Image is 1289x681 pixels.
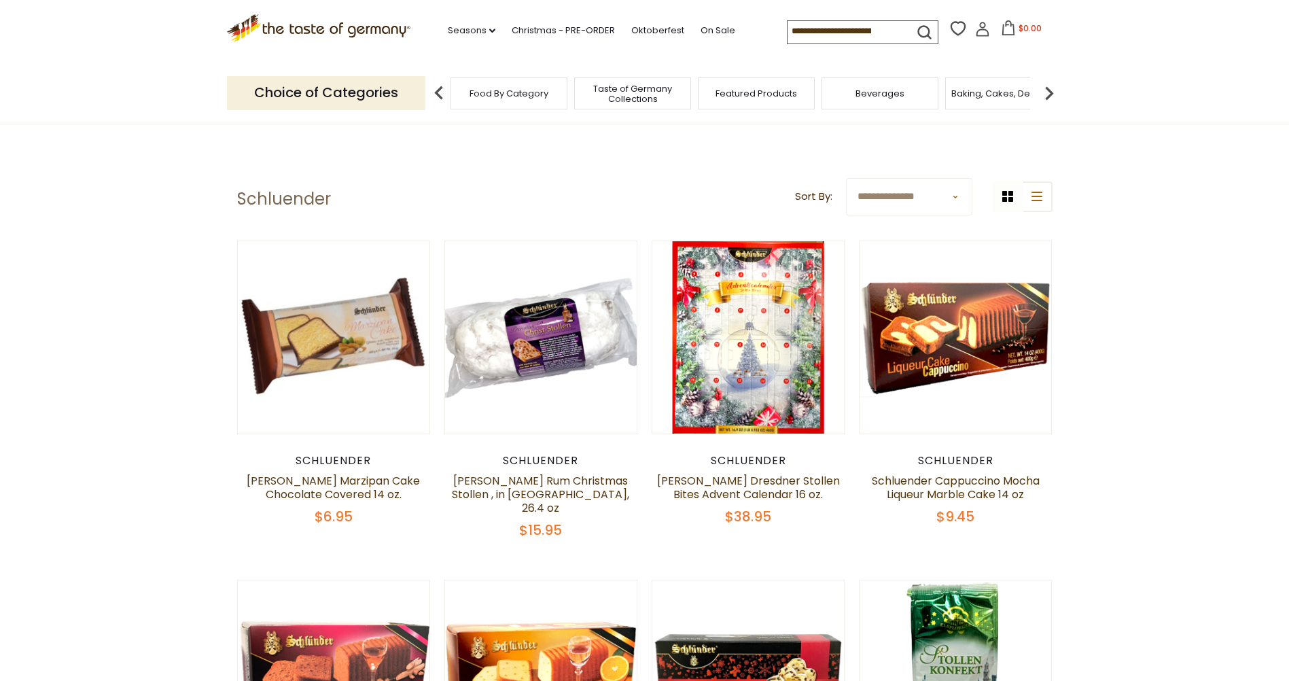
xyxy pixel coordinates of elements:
a: [PERSON_NAME] Marzipan Cake Chocolate Covered 14 oz. [247,473,420,502]
div: Schluender [859,454,1053,468]
img: previous arrow [425,80,453,107]
a: Beverages [855,88,904,99]
span: $0.00 [1019,22,1042,34]
a: Featured Products [716,88,797,99]
a: Oktoberfest [631,23,684,38]
img: Schluender [445,241,637,434]
a: Food By Category [470,88,548,99]
p: Choice of Categories [227,76,425,109]
span: $15.95 [519,521,562,540]
div: Schluender [237,454,431,468]
a: Schluender Cappuccino Mocha Liqueur Marble Cake 14 oz [872,473,1040,502]
a: [PERSON_NAME] Dresdner Stollen Bites Advent Calendar 16 oz. [657,473,840,502]
a: [PERSON_NAME] Rum Christmas Stollen , in [GEOGRAPHIC_DATA], 26.4 oz [452,473,629,516]
label: Sort By: [795,188,832,205]
div: Schluender [652,454,845,468]
img: Schluender [238,241,430,434]
a: Seasons [448,23,495,38]
h1: Schluender [237,189,331,209]
span: $9.45 [936,507,974,526]
img: Schluender [860,241,1052,434]
a: Baking, Cakes, Desserts [951,88,1057,99]
img: Schluender [652,241,845,434]
button: $0.00 [993,20,1050,41]
span: $6.95 [315,507,353,526]
a: Christmas - PRE-ORDER [512,23,615,38]
a: Taste of Germany Collections [578,84,687,104]
img: next arrow [1036,80,1063,107]
span: $38.95 [725,507,771,526]
div: Schluender [444,454,638,468]
a: On Sale [701,23,735,38]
